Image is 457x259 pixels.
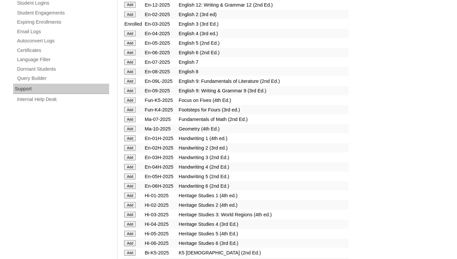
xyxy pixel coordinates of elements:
td: En-06-2025 [144,48,177,57]
td: English 3 (3rd Ed.) [178,19,349,28]
td: Handwriting 2 (3rd ed.) [178,143,349,152]
td: English 9: Writing & Grammar 9 (3rd Ed.) [178,86,349,95]
td: Heritage Studies 4 (3rd Ed.) [178,219,349,228]
td: Handwriting 5 (2nd Ed.) [178,172,349,181]
td: Heritage Studies 5 (4th Ed.) [178,229,349,238]
td: En-04H-2025 [144,162,177,171]
td: Heritage Studies 1 (4th ed.) [178,191,349,200]
td: English 8 [178,67,349,76]
td: En-02H-2025 [144,143,177,152]
input: Add [124,240,136,246]
td: Handwriting 4 (2nd Ed.) [178,162,349,171]
td: Handwriting 3 (2nd Ed.) [178,153,349,162]
a: Autoconvert Logs [16,36,109,45]
td: Hi-06-2025 [144,238,177,247]
td: En-06H-2025 [144,181,177,190]
input: Add [124,30,136,36]
td: En-09-2025 [144,86,177,95]
td: Heritage Studies 2 (4th ed.) [178,200,349,209]
input: Add [124,106,136,112]
input: Add [124,59,136,65]
td: Ma-10-2025 [144,124,177,133]
td: En-01H-2025 [144,133,177,143]
input: Add [124,78,136,84]
input: Add [124,126,136,131]
td: Fundamentals of Math (2nd Ed.) [178,114,349,124]
td: Hi-04-2025 [144,219,177,228]
input: Add [124,173,136,179]
td: Fun-K4-2025 [144,105,177,114]
td: Hi-05-2025 [144,229,177,238]
td: Fun-K5-2025 [144,95,177,105]
input: Add [124,87,136,93]
td: English 6 (2nd Ed.) [178,48,349,57]
input: Add [124,164,136,170]
div: Support [13,83,109,94]
a: Student Engagements [16,9,109,17]
td: En-08-2025 [144,67,177,76]
input: Add [124,2,136,8]
td: En-09L-2025 [144,76,177,85]
td: En-03-2025 [144,19,177,28]
td: En-03H-2025 [144,153,177,162]
input: Add [124,221,136,227]
td: Heritage Studies 3: World Regions (4th ed.) [178,210,349,219]
td: English 4 (3rd ed.) [178,29,349,38]
a: Expiring Enrollments [16,18,109,26]
td: Hi-03-2025 [144,210,177,219]
input: Add [124,49,136,55]
td: Ma-07-2025 [144,114,177,124]
input: Add [124,192,136,198]
td: Heritage Studies 6 (3rd Ed.) [178,238,349,247]
input: Add [124,97,136,103]
td: Hi-01-2025 [144,191,177,200]
td: K5 [DEMOGRAPHIC_DATA] (2nd Ed.) [178,248,349,257]
input: Add [124,230,136,236]
input: Add [124,183,136,189]
td: Footsteps for Fours (3rd ed.) [178,105,349,114]
td: Focus on Fives (4th Ed.) [178,95,349,105]
input: Add [124,154,136,160]
a: Email Logs [16,27,109,35]
td: English 2 (3rd ed) [178,10,349,19]
td: En-05-2025 [144,38,177,47]
input: Add [124,68,136,74]
td: Enrolled [123,19,143,28]
td: English 9: Fundamentals of Literature (2nd Ed.) [178,76,349,85]
td: En-07-2025 [144,57,177,66]
a: Certificates [16,46,109,54]
input: Add [124,145,136,151]
input: Add [124,211,136,217]
input: Add [124,116,136,122]
td: En-04-2025 [144,29,177,38]
input: Add [124,11,136,17]
a: Internal Help Desk [16,95,109,103]
input: Add [124,135,136,141]
a: Dormant Students [16,65,109,73]
input: Add [124,249,136,255]
input: Add [124,202,136,208]
td: English 5 (2nd Ed.) [178,38,349,47]
a: Query Builder [16,74,109,82]
input: Add [124,40,136,46]
a: Language Filter [16,55,109,63]
td: En-05H-2025 [144,172,177,181]
td: Hi-02-2025 [144,200,177,209]
td: English 7 [178,57,349,66]
td: En-02-2025 [144,10,177,19]
td: Handwriting 1 (4th ed.) [178,133,349,143]
td: Handwriting 6 (2nd Ed.) [178,181,349,190]
td: Geometry (4th Ed.) [178,124,349,133]
td: Bi-K5-2025 [144,248,177,257]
